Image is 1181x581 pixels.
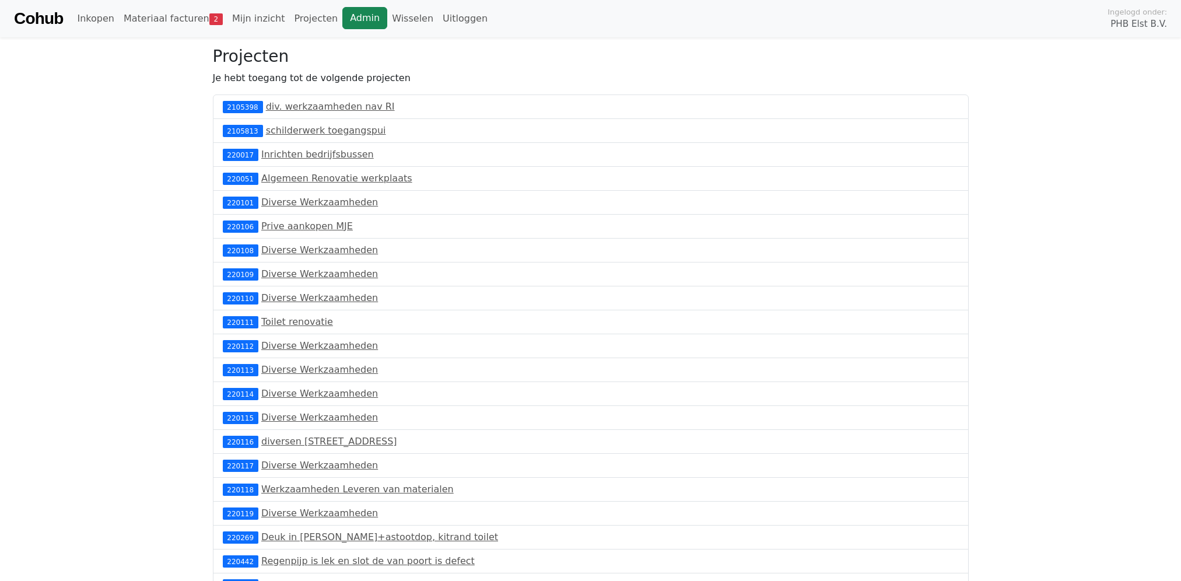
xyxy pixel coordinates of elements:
[223,460,258,471] div: 220117
[266,125,386,136] a: schilderwerk toegangspui
[223,340,258,352] div: 220112
[261,149,374,160] a: Inrichten bedrijfsbussen
[261,412,378,423] a: Diverse Werkzaamheden
[14,5,63,33] a: Cohub
[223,484,258,495] div: 220118
[213,71,969,85] p: Je hebt toegang tot de volgende projecten
[261,484,454,495] a: Werkzaamheden Leveren van materialen
[223,101,263,113] div: 2105398
[261,173,412,184] a: Algemeen Renovatie werkplaats
[261,268,378,279] a: Diverse Werkzaamheden
[223,364,258,376] div: 220113
[223,220,258,232] div: 220106
[261,364,378,375] a: Diverse Werkzaamheden
[213,47,969,66] h3: Projecten
[261,388,378,399] a: Diverse Werkzaamheden
[223,436,258,447] div: 220116
[266,101,395,112] a: div. werkzaamheden nav RI
[209,13,223,25] span: 2
[223,244,258,256] div: 220108
[223,149,258,160] div: 220017
[289,7,342,30] a: Projecten
[261,508,378,519] a: Diverse Werkzaamheden
[261,244,378,256] a: Diverse Werkzaamheden
[223,125,263,136] div: 2105813
[438,7,492,30] a: Uitloggen
[261,436,397,447] a: diversen [STREET_ADDRESS]
[1108,6,1167,17] span: Ingelogd onder:
[261,220,353,232] a: Prive aankopen MJE
[261,531,498,542] a: Deuk in [PERSON_NAME]+astootdop, kitrand toilet
[119,7,227,30] a: Materiaal facturen2
[223,412,258,423] div: 220115
[261,316,333,327] a: Toilet renovatie
[223,388,258,400] div: 220114
[387,7,438,30] a: Wisselen
[223,173,258,184] div: 220051
[261,460,378,471] a: Diverse Werkzaamheden
[72,7,118,30] a: Inkopen
[223,316,258,328] div: 220111
[223,508,258,519] div: 220119
[223,292,258,304] div: 220110
[261,340,378,351] a: Diverse Werkzaamheden
[261,197,378,208] a: Diverse Werkzaamheden
[261,555,475,566] a: Regenpijp is lek en slot de van poort is defect
[1110,17,1167,31] span: PHB Elst B.V.
[342,7,387,29] a: Admin
[223,197,258,208] div: 220101
[223,268,258,280] div: 220109
[261,292,378,303] a: Diverse Werkzaamheden
[227,7,290,30] a: Mijn inzicht
[223,531,258,543] div: 220269
[223,555,258,567] div: 220442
